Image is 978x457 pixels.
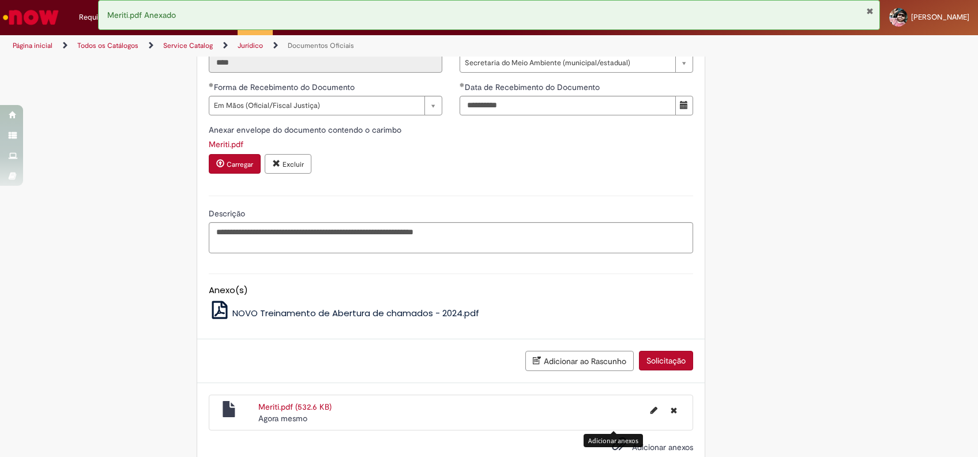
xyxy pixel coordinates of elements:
[209,139,243,149] a: Download de Meriti.pdf
[209,208,247,219] span: Descrição
[209,125,404,135] span: Anexar envelope do documento contendo o carimbo
[460,96,676,115] input: Data de Recebimento do Documento 29 September 2025 Monday
[258,413,307,424] time: 30/09/2025 11:14:46
[258,402,332,412] a: Meriti.pdf (532.6 KB)
[283,160,304,169] small: Excluir
[525,351,634,371] button: Adicionar ao Rascunho
[79,12,119,23] span: Requisições
[107,10,176,20] span: Meriti.pdf Anexado
[644,401,664,419] button: Editar nome de arquivo Meriti.pdf
[584,434,643,447] div: Adicionar anexos
[209,83,214,87] span: Obrigatório Preenchido
[460,83,465,87] span: Obrigatório Preenchido
[675,96,693,115] button: Mostrar calendário para Data de Recebimento do Documento
[209,222,693,253] textarea: Descrição
[632,442,693,452] span: Adicionar anexos
[214,96,419,115] span: Em Mãos (Oficial/Fiscal Justiça)
[227,160,253,169] small: Carregar
[639,351,693,370] button: Solicitação
[209,307,480,319] a: NOVO Treinamento de Abertura de chamados - 2024.pdf
[265,154,311,174] button: Excluir anexo Meriti.pdf
[465,54,669,72] span: Secretaria do Meio Ambiente (municipal/estadual)
[163,41,213,50] a: Service Catalog
[911,12,969,22] span: [PERSON_NAME]
[866,6,874,16] button: Fechar Notificação
[238,41,263,50] a: Jurídico
[288,41,354,50] a: Documentos Oficiais
[214,82,357,92] span: Forma de Recebimento do Documento
[9,35,644,57] ul: Trilhas de página
[209,286,693,295] h5: Anexo(s)
[232,307,479,319] span: NOVO Treinamento de Abertura de chamados - 2024.pdf
[465,82,602,92] span: Data de Recebimento do Documento
[77,41,138,50] a: Todos os Catálogos
[209,53,442,73] input: Código Global da Unidade
[664,401,684,419] button: Excluir Meriti.pdf
[13,41,52,50] a: Página inicial
[1,6,61,29] img: ServiceNow
[209,154,261,174] button: Carregar anexo de Anexar envelope do documento contendo o carimbo
[258,413,307,424] span: Agora mesmo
